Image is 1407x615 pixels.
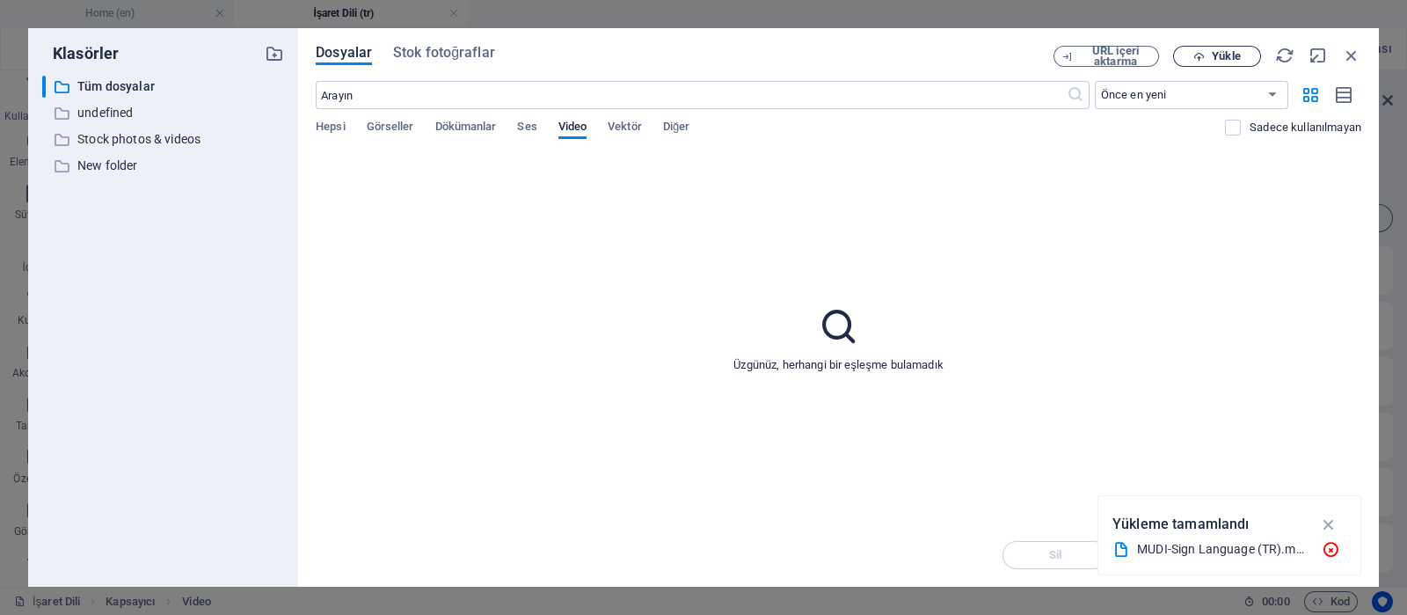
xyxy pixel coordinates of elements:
input: Arayın [316,81,1066,109]
p: Üzgünüz, herhangi bir eşleşme bulamadık [733,357,943,373]
i: Yeni klasör oluştur [265,44,284,63]
p: Yükleme tamamlandı [1112,513,1250,536]
span: Yükle [1212,51,1240,62]
span: Video [558,116,587,141]
button: Yükle [1173,46,1261,67]
p: Sadece web sitesinde kullanılmayan dosyaları görüntüleyin. Bu oturum sırasında eklenen dosyalar h... [1250,120,1361,135]
i: Küçült [1309,46,1328,65]
span: Diğer [663,116,690,141]
i: Kapat [1342,46,1361,65]
span: Dökümanlar [435,116,497,141]
button: URL içeri aktarma [1053,46,1159,67]
span: Ses [517,116,536,141]
p: Tüm dosyalar [77,77,252,97]
div: New folder [42,155,284,177]
p: undefined [77,103,252,123]
i: Yeniden Yükle [1275,46,1294,65]
p: New folder [77,156,252,176]
span: Hepsi [316,116,345,141]
p: Stock photos & videos [77,129,252,150]
span: Görseller [367,116,414,141]
div: ​ [42,76,46,98]
span: Stok fotoğraflar [393,42,495,63]
p: Klasörler [42,42,119,65]
div: undefined [42,102,284,124]
span: Vektör [608,116,642,141]
span: URL içeri aktarma [1080,46,1151,67]
div: MUDI-Sign Language (TR).mp4 [1137,539,1308,560]
div: Stock photos & videos [42,128,284,150]
span: Dosyalar [316,42,372,63]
